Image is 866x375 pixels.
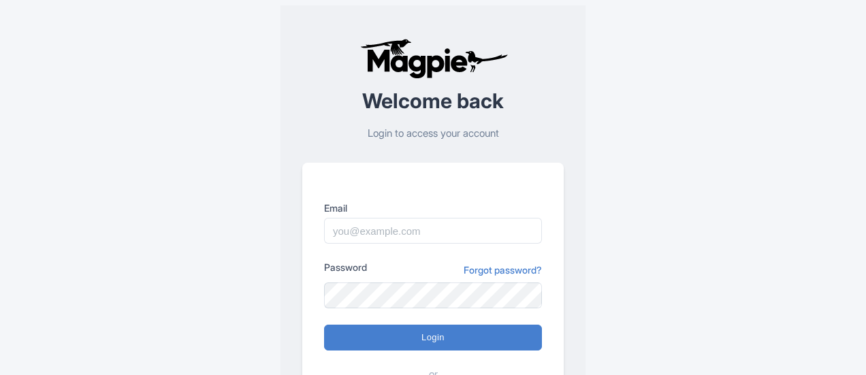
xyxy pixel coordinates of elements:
[357,38,510,79] img: logo-ab69f6fb50320c5b225c76a69d11143b.png
[324,218,542,244] input: you@example.com
[324,325,542,350] input: Login
[464,263,542,277] a: Forgot password?
[324,201,542,215] label: Email
[324,260,367,274] label: Password
[302,90,564,112] h2: Welcome back
[302,126,564,142] p: Login to access your account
